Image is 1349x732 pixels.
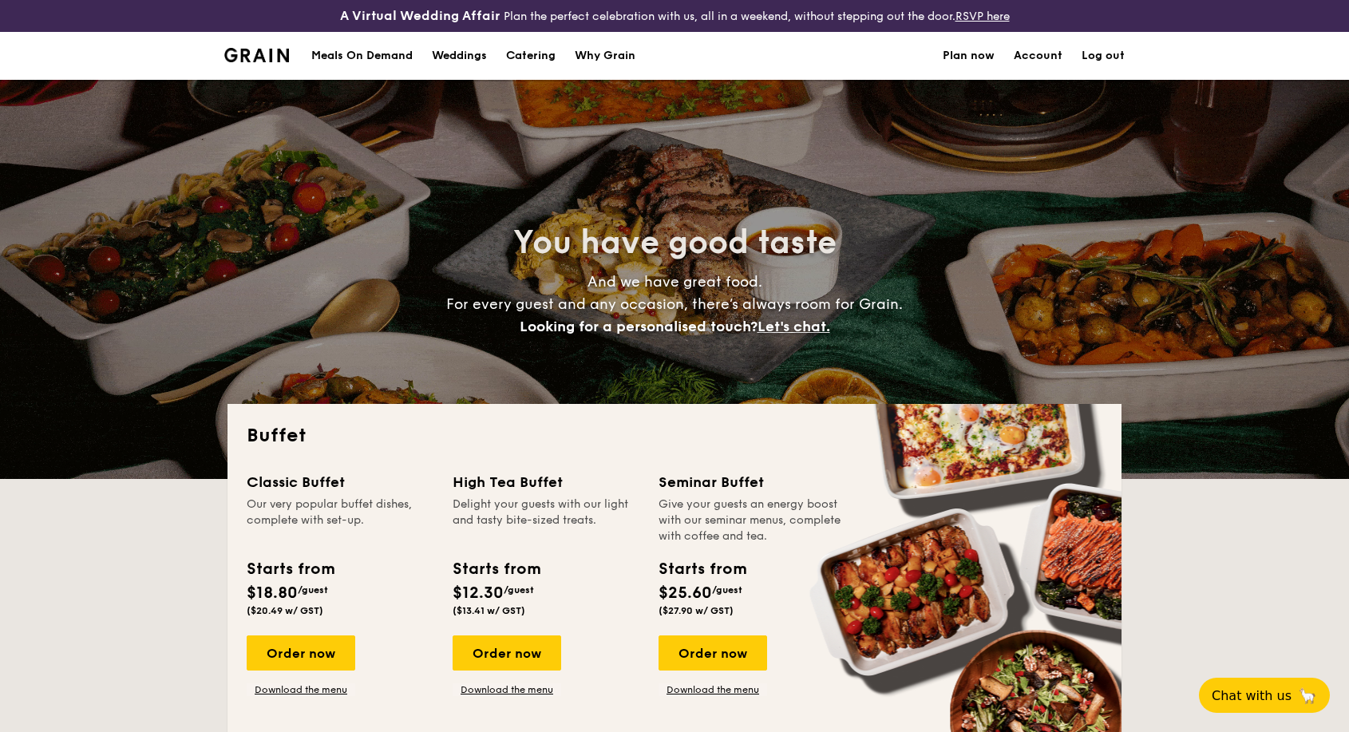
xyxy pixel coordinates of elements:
div: Give your guests an energy boost with our seminar menus, complete with coffee and tea. [659,497,845,544]
div: Why Grain [575,32,635,80]
span: /guest [712,584,742,595]
span: Looking for a personalised touch? [520,318,758,335]
span: ($27.90 w/ GST) [659,605,734,616]
a: RSVP here [955,10,1010,23]
h1: Catering [506,32,556,80]
span: 🦙 [1298,686,1317,705]
div: Our very popular buffet dishes, complete with set-up. [247,497,433,544]
div: Order now [659,635,767,671]
span: $18.80 [247,584,298,603]
a: Weddings [422,32,496,80]
a: Meals On Demand [302,32,422,80]
h4: A Virtual Wedding Affair [340,6,500,26]
h2: Buffet [247,423,1102,449]
div: Starts from [247,557,334,581]
div: Plan the perfect celebration with us, all in a weekend, without stepping out the door. [225,6,1125,26]
span: /guest [504,584,534,595]
span: You have good taste [513,224,837,262]
button: Chat with us🦙 [1199,678,1330,713]
div: Seminar Buffet [659,471,845,493]
div: Order now [453,635,561,671]
a: Why Grain [565,32,645,80]
a: Log out [1082,32,1125,80]
a: Logotype [224,48,289,62]
div: Starts from [659,557,746,581]
a: Download the menu [659,683,767,696]
span: $25.60 [659,584,712,603]
a: Download the menu [247,683,355,696]
div: Meals On Demand [311,32,413,80]
span: And we have great food. For every guest and any occasion, there’s always room for Grain. [446,273,903,335]
div: Classic Buffet [247,471,433,493]
a: Plan now [943,32,995,80]
span: ($13.41 w/ GST) [453,605,525,616]
a: Catering [496,32,565,80]
div: Order now [247,635,355,671]
div: Weddings [432,32,487,80]
span: /guest [298,584,328,595]
span: Let's chat. [758,318,830,335]
span: Chat with us [1212,688,1292,703]
span: ($20.49 w/ GST) [247,605,323,616]
a: Account [1014,32,1062,80]
img: Grain [224,48,289,62]
span: $12.30 [453,584,504,603]
a: Download the menu [453,683,561,696]
div: High Tea Buffet [453,471,639,493]
div: Delight your guests with our light and tasty bite-sized treats. [453,497,639,544]
div: Starts from [453,557,540,581]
